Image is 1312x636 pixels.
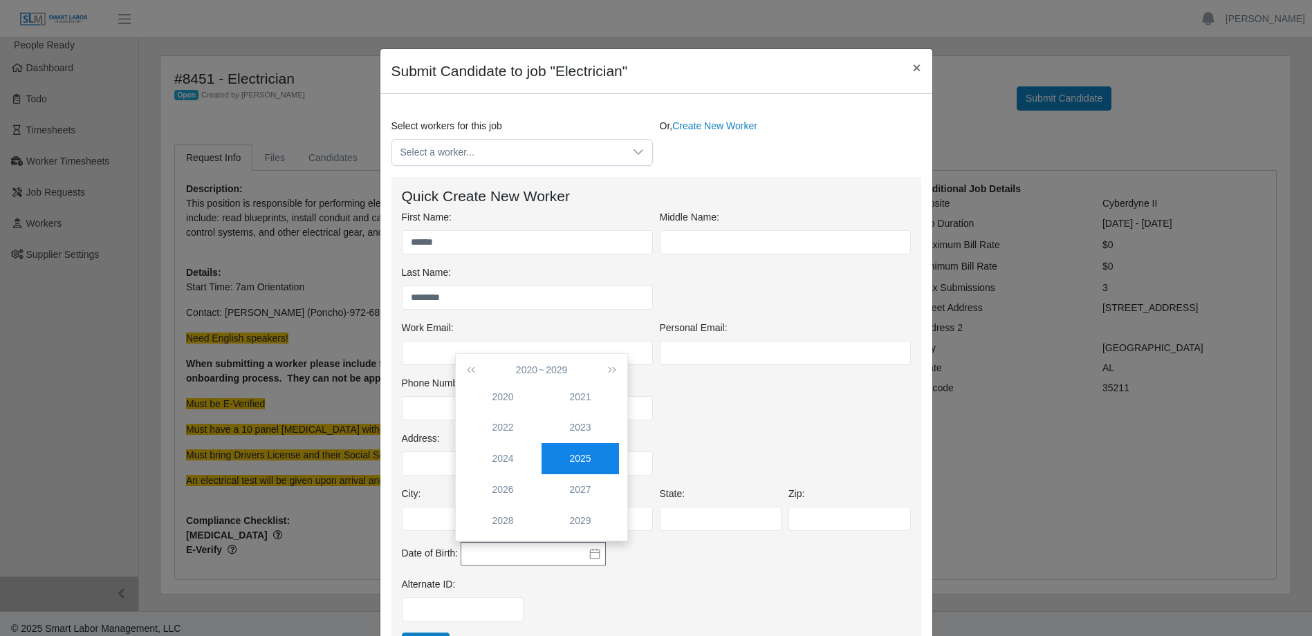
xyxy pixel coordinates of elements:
label: Zip: [788,487,804,501]
div: 2026 [464,483,542,497]
div: 2029 [542,514,619,528]
label: Address: [402,431,440,446]
button: Close [901,49,932,86]
div: Or, [656,119,925,166]
label: Work Email: [402,321,454,335]
div: 2021 [542,390,619,404]
h4: Submit Candidate to job "Electrician" [391,60,628,82]
body: Rich Text Area. Press ALT-0 for help. [11,11,516,26]
label: City: [402,487,421,501]
label: State: [660,487,685,501]
span: 2029 [546,364,567,375]
span: × [912,59,921,75]
label: Date of Birth: [402,546,459,561]
label: Alternate ID: [402,577,456,592]
div: 2024 [464,451,542,466]
label: Personal Email: [660,321,728,335]
div: 2020 [464,390,542,404]
span: Select a worker... [392,140,625,165]
div: 2023 [542,420,619,435]
label: Last Name: [402,265,452,280]
label: First Name: [402,210,452,225]
div: 2025 [542,451,619,466]
label: Phone Number: [402,376,470,391]
label: Select workers for this job [391,119,502,133]
div: 2027 [542,483,619,497]
a: Create New Worker [672,120,757,131]
label: Middle Name: [660,210,719,225]
div: 2022 [464,420,542,435]
h4: Quick Create New Worker [402,187,911,205]
div: 2028 [464,514,542,528]
span: 2020 [516,364,537,375]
